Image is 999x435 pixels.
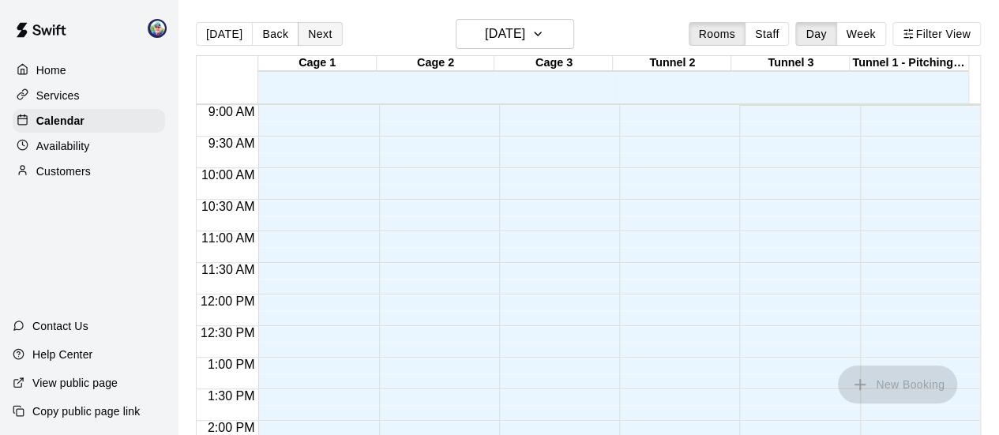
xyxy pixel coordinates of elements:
span: 10:00 AM [197,168,259,182]
p: Copy public page link [32,403,140,419]
span: 9:00 AM [205,105,259,118]
button: [DATE] [196,22,253,46]
div: Cage 2 [377,56,495,71]
p: Customers [36,163,91,179]
button: Next [298,22,342,46]
a: Customers [13,159,165,183]
button: Filter View [892,22,981,46]
span: You don't have the permission to add bookings [838,377,957,390]
p: View public page [32,375,118,391]
p: Availability [36,138,90,154]
div: Tunnel 2 [613,56,731,71]
div: Cage 3 [494,56,613,71]
button: [DATE] [456,19,574,49]
p: Contact Us [32,318,88,334]
h6: [DATE] [485,23,525,45]
span: 9:30 AM [205,137,259,150]
span: 10:30 AM [197,200,259,213]
p: Calendar [36,113,85,129]
button: Week [836,22,886,46]
p: Help Center [32,347,92,362]
button: Back [252,22,299,46]
button: Staff [745,22,790,46]
span: 11:00 AM [197,231,259,245]
div: Cage 1 [258,56,377,71]
span: 12:00 PM [197,294,258,308]
a: Home [13,58,165,82]
span: 11:30 AM [197,263,259,276]
a: Calendar [13,109,165,133]
p: Home [36,62,66,78]
span: 1:30 PM [204,389,259,403]
div: Tunnel 3 [731,56,850,71]
button: Day [795,22,836,46]
a: Availability [13,134,165,158]
a: Services [13,84,165,107]
span: 1:00 PM [204,358,259,371]
button: Rooms [689,22,745,46]
div: Tunnel 1 - Pitching Machine [850,56,968,71]
span: 2:00 PM [204,421,259,434]
img: Buddy Custer [148,19,167,38]
p: Services [36,88,80,103]
span: 12:30 PM [197,326,258,339]
div: Buddy Custer [145,13,178,44]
